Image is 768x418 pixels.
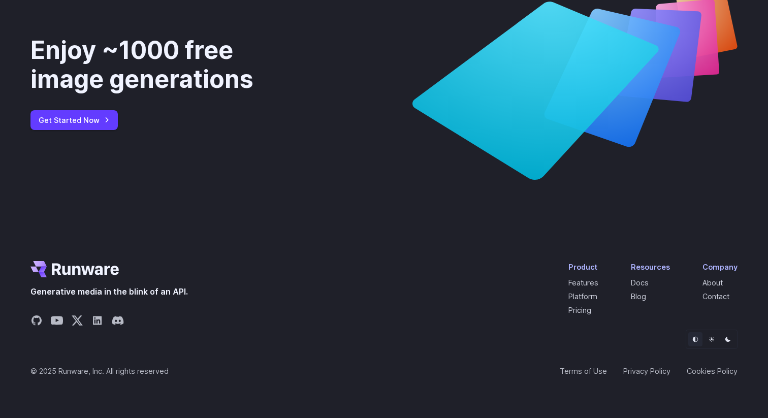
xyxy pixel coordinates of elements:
[705,332,719,346] button: Light
[568,292,597,301] a: Platform
[560,365,607,377] a: Terms of Use
[568,306,591,314] a: Pricing
[71,314,83,330] a: Share on X
[91,314,104,330] a: Share on LinkedIn
[631,278,649,287] a: Docs
[568,278,598,287] a: Features
[51,314,63,330] a: Share on YouTube
[686,330,738,349] ul: Theme selector
[30,261,119,277] a: Go to /
[721,332,735,346] button: Dark
[623,365,670,377] a: Privacy Policy
[30,110,118,130] a: Get Started Now
[631,261,670,273] div: Resources
[631,292,646,301] a: Blog
[112,314,124,330] a: Share on Discord
[688,332,702,346] button: Default
[30,314,43,330] a: Share on GitHub
[702,278,723,287] a: About
[702,261,738,273] div: Company
[702,292,729,301] a: Contact
[30,365,169,377] span: © 2025 Runware, Inc. All rights reserved
[568,261,598,273] div: Product
[30,36,307,94] div: Enjoy ~1000 free image generations
[687,365,738,377] a: Cookies Policy
[30,285,188,299] span: Generative media in the blink of an API.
